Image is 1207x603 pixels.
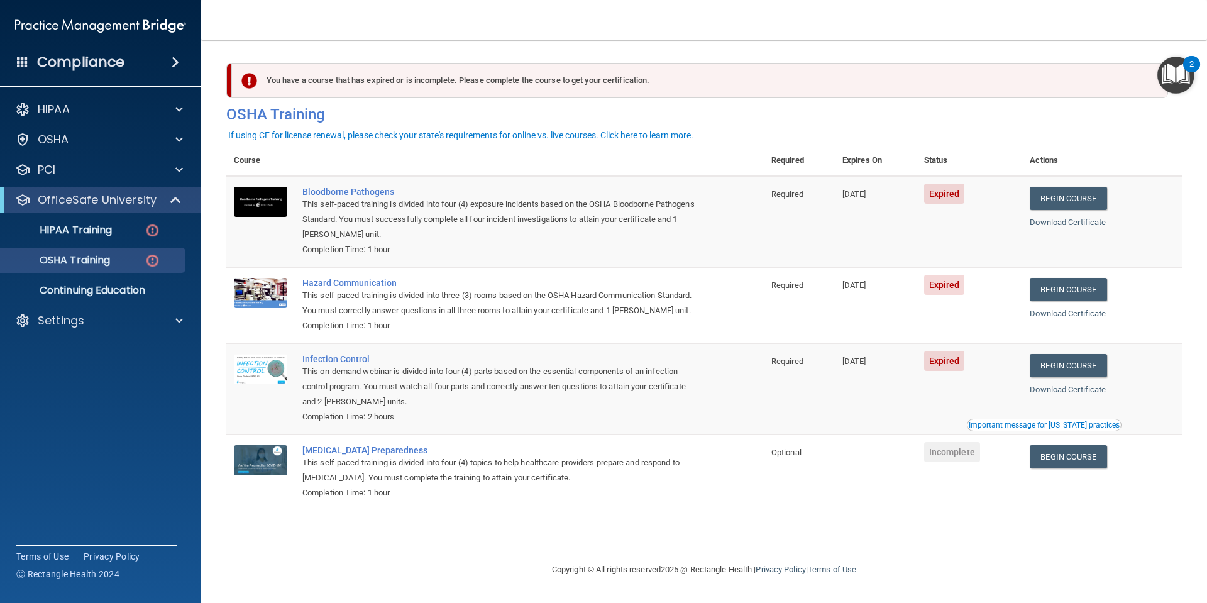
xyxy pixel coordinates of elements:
[38,313,84,328] p: Settings
[475,550,934,590] div: Copyright © All rights reserved 2025 @ Rectangle Health | |
[15,192,182,207] a: OfficeSafe University
[15,102,183,117] a: HIPAA
[1030,187,1106,210] a: Begin Course
[302,278,701,288] a: Hazard Communication
[835,145,917,176] th: Expires On
[302,354,701,364] a: Infection Control
[1030,385,1106,394] a: Download Certificate
[771,357,803,366] span: Required
[302,445,701,455] a: [MEDICAL_DATA] Preparedness
[302,364,701,409] div: This on-demand webinar is divided into four (4) parts based on the essential components of an inf...
[924,275,965,295] span: Expired
[302,288,701,318] div: This self-paced training is divided into three (3) rooms based on the OSHA Hazard Communication S...
[8,284,180,297] p: Continuing Education
[231,63,1168,98] div: You have a course that has expired or is incomplete. Please complete the course to get your certi...
[226,129,695,141] button: If using CE for license renewal, please check your state's requirements for online vs. live cours...
[917,145,1023,176] th: Status
[302,197,701,242] div: This self-paced training is divided into four (4) exposure incidents based on the OSHA Bloodborne...
[771,280,803,290] span: Required
[38,162,55,177] p: PCI
[38,192,157,207] p: OfficeSafe University
[302,485,701,501] div: Completion Time: 1 hour
[924,351,965,371] span: Expired
[771,448,802,457] span: Optional
[771,189,803,199] span: Required
[302,455,701,485] div: This self-paced training is divided into four (4) topics to help healthcare providers prepare and...
[145,253,160,268] img: danger-circle.6113f641.png
[989,514,1192,564] iframe: Drift Widget Chat Controller
[16,568,119,580] span: Ⓒ Rectangle Health 2024
[241,73,257,89] img: exclamation-circle-solid-danger.72ef9ffc.png
[15,132,183,147] a: OSHA
[15,313,183,328] a: Settings
[842,357,866,366] span: [DATE]
[8,224,112,236] p: HIPAA Training
[15,162,183,177] a: PCI
[84,550,140,563] a: Privacy Policy
[1030,218,1106,227] a: Download Certificate
[302,318,701,333] div: Completion Time: 1 hour
[8,254,110,267] p: OSHA Training
[1022,145,1182,176] th: Actions
[967,419,1122,431] button: Read this if you are a dental practitioner in the state of CA
[808,565,856,574] a: Terms of Use
[226,145,295,176] th: Course
[969,421,1120,429] div: Important message for [US_STATE] practices
[15,13,186,38] img: PMB logo
[228,131,693,140] div: If using CE for license renewal, please check your state's requirements for online vs. live cours...
[302,409,701,424] div: Completion Time: 2 hours
[842,189,866,199] span: [DATE]
[756,565,805,574] a: Privacy Policy
[924,442,980,462] span: Incomplete
[1030,445,1106,468] a: Begin Course
[38,132,69,147] p: OSHA
[145,223,160,238] img: danger-circle.6113f641.png
[37,53,124,71] h4: Compliance
[226,106,1182,123] h4: OSHA Training
[1030,309,1106,318] a: Download Certificate
[842,280,866,290] span: [DATE]
[38,102,70,117] p: HIPAA
[1157,57,1194,94] button: Open Resource Center, 2 new notifications
[924,184,965,204] span: Expired
[16,550,69,563] a: Terms of Use
[1189,64,1194,80] div: 2
[764,145,835,176] th: Required
[1030,278,1106,301] a: Begin Course
[1030,354,1106,377] a: Begin Course
[302,242,701,257] div: Completion Time: 1 hour
[302,187,701,197] a: Bloodborne Pathogens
